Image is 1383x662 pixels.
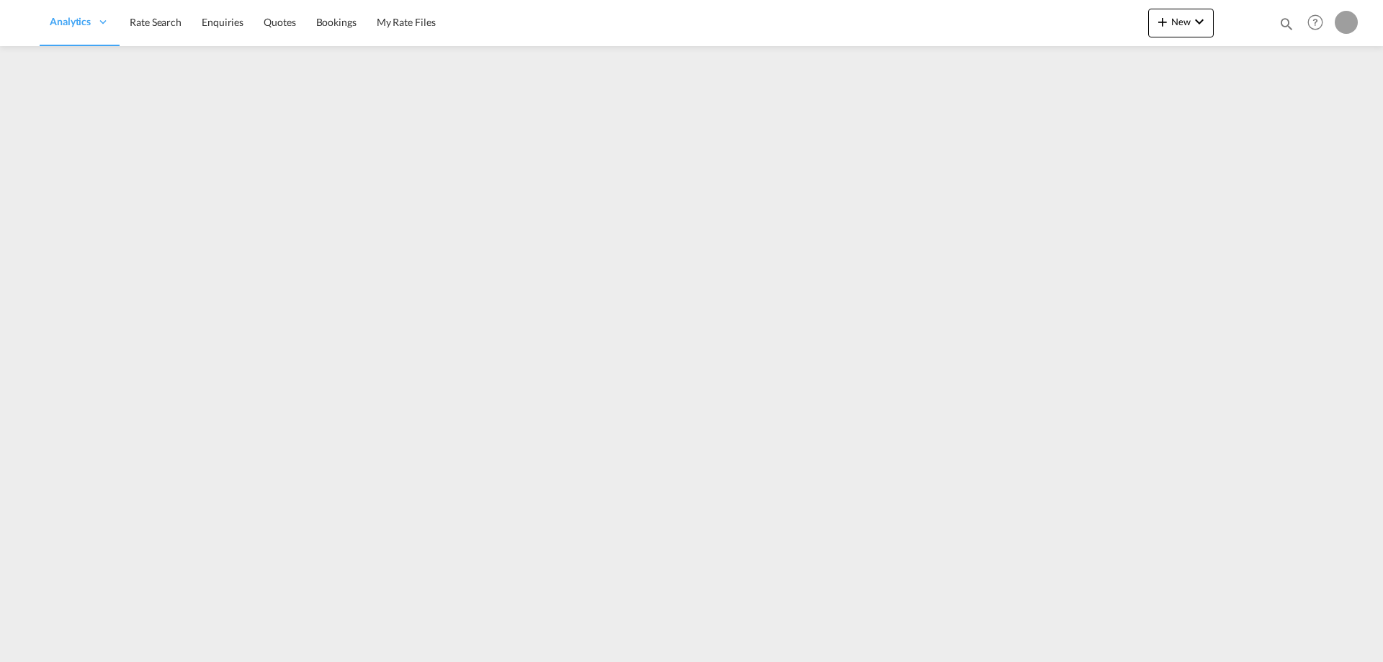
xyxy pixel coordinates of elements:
span: Rate Search [130,16,182,28]
span: Help [1303,10,1328,35]
span: Quotes [264,16,295,28]
md-icon: icon-magnify [1279,16,1294,32]
md-icon: icon-plus 400-fg [1154,13,1171,30]
div: Help [1303,10,1335,36]
div: icon-magnify [1279,16,1294,37]
span: Bookings [316,16,357,28]
span: Analytics [50,14,91,29]
md-icon: icon-chevron-down [1191,13,1208,30]
button: icon-plus 400-fgNewicon-chevron-down [1148,9,1214,37]
span: My Rate Files [377,16,436,28]
span: New [1154,16,1208,27]
span: Enquiries [202,16,243,28]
